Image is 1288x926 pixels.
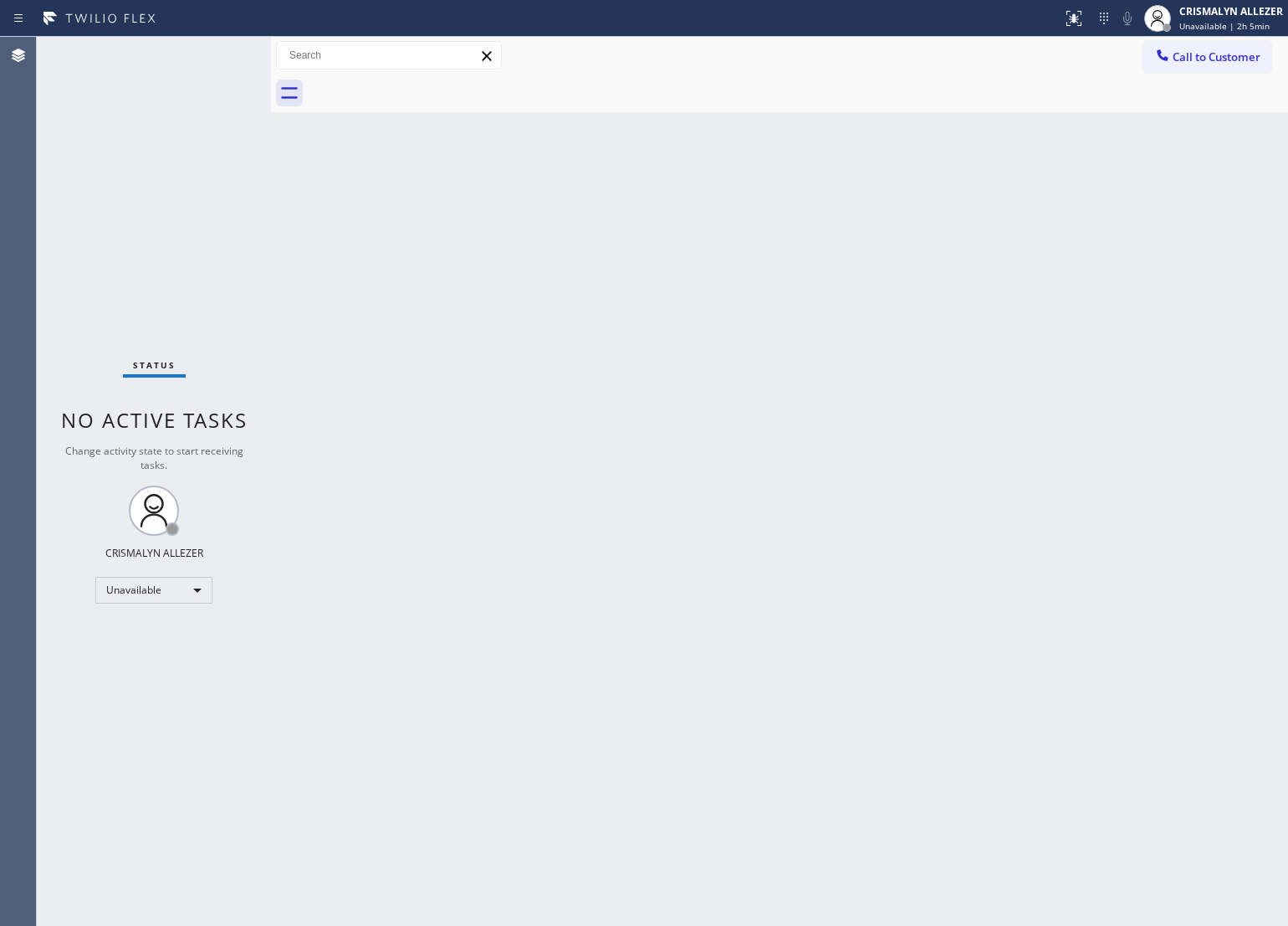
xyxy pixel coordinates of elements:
span: No active tasks [61,406,248,434]
span: Change activity state to start receiving tasks. [65,444,243,472]
div: Unavailable [95,577,212,604]
div: CRISMALYN ALLEZER [1179,4,1283,18]
span: Call to Customer [1173,49,1260,64]
span: Unavailable | 2h 5min [1179,20,1270,32]
button: Mute [1116,7,1139,30]
input: Search [277,42,501,69]
button: Call to Customer [1143,41,1271,73]
span: Status [133,359,176,371]
div: CRISMALYN ALLEZER [105,546,203,560]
